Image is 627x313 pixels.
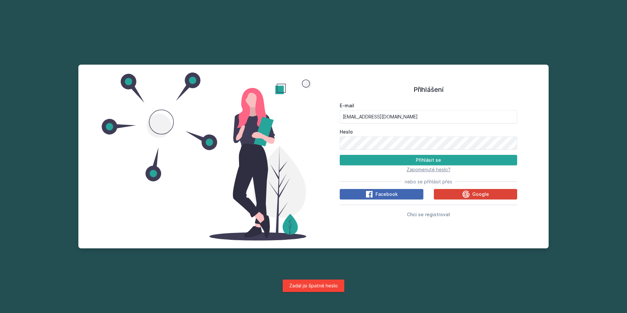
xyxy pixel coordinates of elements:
span: Google [472,191,489,198]
label: E-mail [340,102,517,109]
span: Chci se registrovat [407,212,450,217]
button: Přihlásit se [340,155,517,165]
input: Tvoje e-mailová adresa [340,110,517,123]
span: nebo se přihlásit přes [405,178,452,185]
button: Chci se registrovat [407,210,450,218]
span: Facebook [375,191,398,198]
span: Zapomenuté heslo? [407,167,451,172]
button: Facebook [340,189,423,199]
div: Zadal jsi špatné heslo [283,280,344,292]
h1: Přihlášení [340,85,517,94]
label: Heslo [340,129,517,135]
button: Google [434,189,517,199]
